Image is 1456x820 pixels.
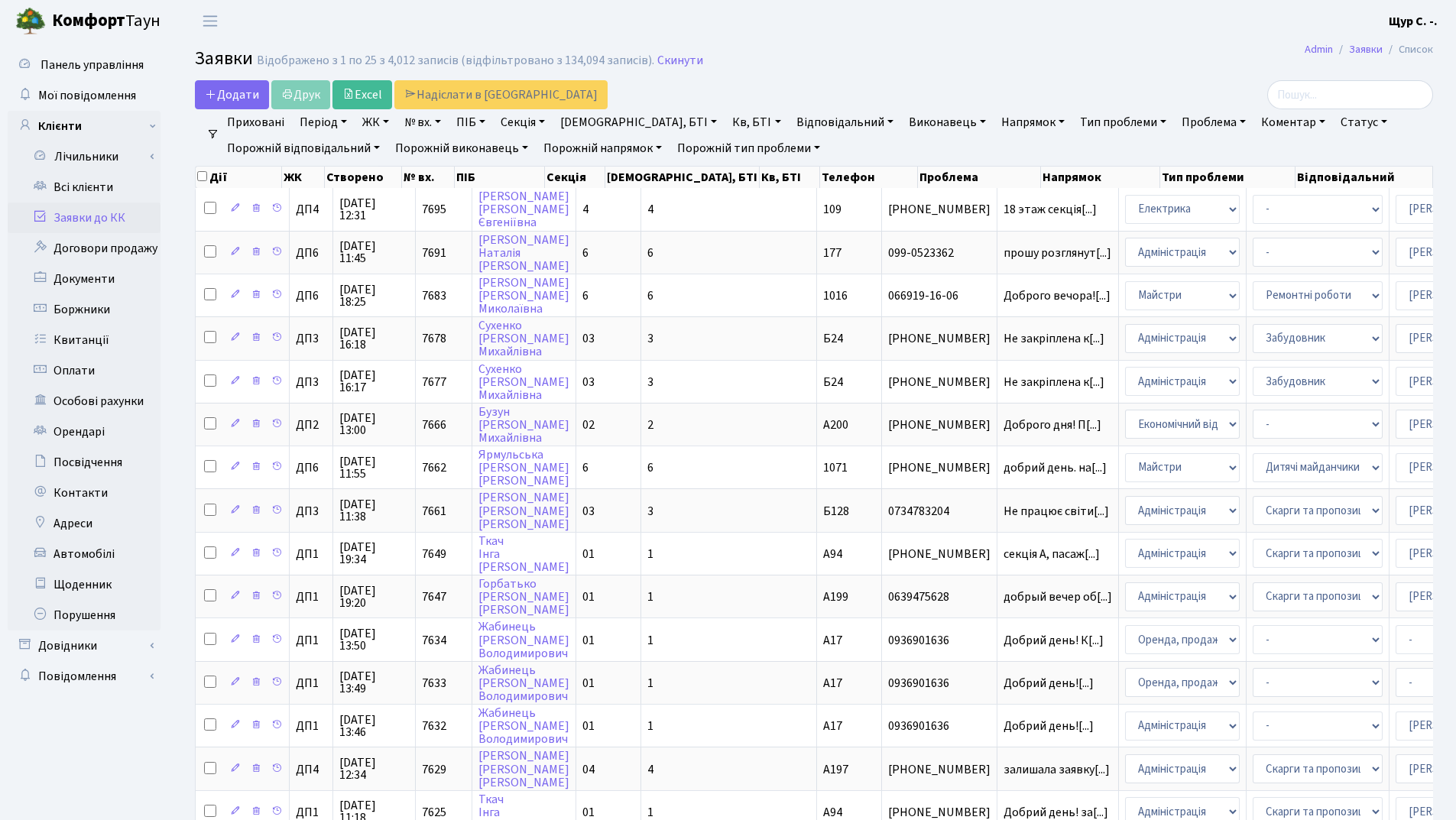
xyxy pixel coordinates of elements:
a: Відповідальний [790,109,900,135]
span: Добрий день![...] [1004,718,1094,734]
span: Не працює світи[...] [1004,503,1109,520]
span: 7649 [422,546,446,562]
span: 2 [647,416,653,433]
a: Ярмульська[PERSON_NAME][PERSON_NAME] [478,446,569,489]
a: Напрямок [995,109,1071,135]
a: Жабинець[PERSON_NAME]Володимирович [478,705,569,747]
span: 0639475628 [888,591,991,603]
a: Особові рахунки [8,386,161,416]
span: ДП6 [296,247,326,259]
span: 1 [647,675,653,692]
span: 6 [647,245,653,261]
a: Приховані [221,109,290,135]
span: Панель управління [41,57,144,73]
span: [DATE] 13:50 [339,627,409,652]
a: Скинути [657,53,703,68]
span: добрий день. на[...] [1004,459,1107,476]
a: Admin [1305,41,1333,57]
span: Доброго дня! П[...] [1004,416,1101,433]
a: Квитанції [8,325,161,355]
a: Бузун[PERSON_NAME]Михайлівна [478,404,569,446]
span: Мої повідомлення [38,87,136,104]
span: 01 [582,588,595,605]
a: Горбатько[PERSON_NAME][PERSON_NAME] [478,575,569,618]
a: [DEMOGRAPHIC_DATA], БТІ [554,109,723,135]
a: Тип проблеми [1074,109,1172,135]
img: logo.png [15,6,46,37]
a: Додати [195,80,269,109]
span: секція А, пасаж[...] [1004,546,1100,562]
span: 3 [647,374,653,391]
span: 18 этаж секція[...] [1004,201,1097,218]
span: 03 [582,330,595,347]
a: Виконавець [903,109,992,135]
a: Контакти [8,478,161,508]
span: [DATE] 11:38 [339,498,409,523]
a: Посвідчення [8,447,161,478]
span: ДП3 [296,376,326,388]
span: 01 [582,546,595,562]
span: [DATE] 12:34 [339,757,409,781]
button: Переключити навігацію [191,8,229,34]
a: Сухенко[PERSON_NAME]Михайлівна [478,361,569,404]
a: Заявки до КК [8,203,161,233]
span: ДП3 [296,332,326,345]
span: [DATE] 12:31 [339,197,409,222]
a: [PERSON_NAME][PERSON_NAME][PERSON_NAME] [478,490,569,533]
a: Панель управління [8,50,161,80]
th: Тип проблеми [1160,167,1295,188]
span: [DATE] 13:49 [339,670,409,695]
span: добрый вечер об[...] [1004,588,1112,605]
span: 7633 [422,675,446,692]
span: ДП6 [296,462,326,474]
span: 109 [823,201,841,218]
span: Додати [205,86,259,103]
th: Створено [325,167,401,188]
span: [DATE] 13:00 [339,412,409,436]
span: 1 [647,718,653,734]
span: [DATE] 11:55 [339,455,409,480]
th: [DEMOGRAPHIC_DATA], БТІ [605,167,760,188]
span: 03 [582,503,595,520]
th: Дії [196,167,282,188]
span: 1 [647,632,653,649]
li: Список [1383,41,1433,58]
span: 1016 [823,287,848,304]
b: Комфорт [52,8,125,33]
span: 02 [582,416,595,433]
span: [DATE] 11:45 [339,240,409,264]
span: Б24 [823,330,843,347]
span: [DATE] 19:20 [339,585,409,609]
span: ДП4 [296,763,326,776]
a: Жабинець[PERSON_NAME]Володимирович [478,662,569,705]
span: 7683 [422,287,446,304]
span: прошу розглянут[...] [1004,245,1111,261]
span: Добрий день![...] [1004,675,1094,692]
span: 177 [823,245,841,261]
a: Період [293,109,353,135]
span: ДП1 [296,720,326,732]
a: Порушення [8,600,161,630]
span: залишала заявку[...] [1004,761,1110,778]
span: А17 [823,675,842,692]
a: Мої повідомлення [8,80,161,111]
span: 0936901636 [888,677,991,689]
span: Таун [52,8,161,34]
a: Кв, БТІ [726,109,786,135]
a: Повідомлення [8,661,161,692]
a: [PERSON_NAME]Наталія[PERSON_NAME] [478,232,569,274]
span: ДП1 [296,548,326,560]
span: 7695 [422,201,446,218]
span: 01 [582,675,595,692]
span: ДП2 [296,419,326,431]
a: Excel [332,80,392,109]
span: 7647 [422,588,446,605]
b: Щур С. -. [1389,13,1438,30]
span: Заявки [195,45,253,72]
span: А200 [823,416,848,433]
a: Автомобілі [8,539,161,569]
span: 7691 [422,245,446,261]
span: [DATE] 13:46 [339,714,409,738]
div: Відображено з 1 по 25 з 4,012 записів (відфільтровано з 134,094 записів). [257,53,654,68]
span: 099-0523362 [888,247,991,259]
